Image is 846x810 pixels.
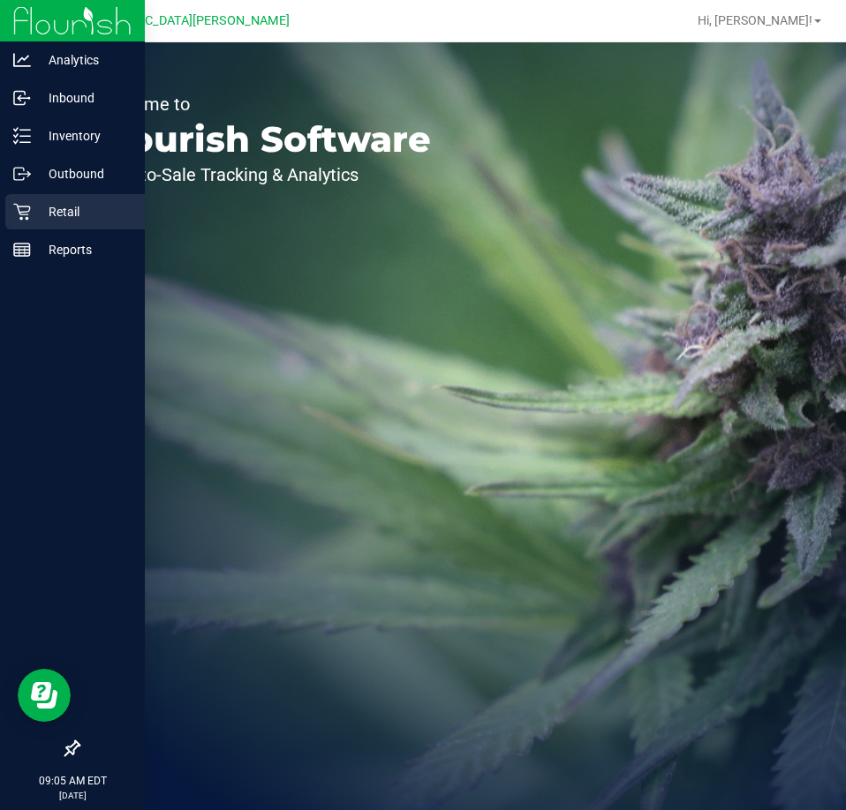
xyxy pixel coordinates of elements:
[31,163,137,184] p: Outbound
[8,773,137,789] p: 09:05 AM EDT
[31,125,137,146] p: Inventory
[13,165,31,183] inline-svg: Outbound
[31,87,137,109] p: Inbound
[31,239,137,260] p: Reports
[8,789,137,802] p: [DATE]
[31,201,137,222] p: Retail
[698,13,812,27] span: Hi, [PERSON_NAME]!
[72,13,290,28] span: [GEOGRAPHIC_DATA][PERSON_NAME]
[13,203,31,221] inline-svg: Retail
[18,669,71,722] iframe: Resource center
[13,51,31,69] inline-svg: Analytics
[95,166,431,184] p: Seed-to-Sale Tracking & Analytics
[13,89,31,107] inline-svg: Inbound
[95,122,431,157] p: Flourish Software
[31,49,137,71] p: Analytics
[13,127,31,145] inline-svg: Inventory
[13,241,31,259] inline-svg: Reports
[95,95,431,113] p: Welcome to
